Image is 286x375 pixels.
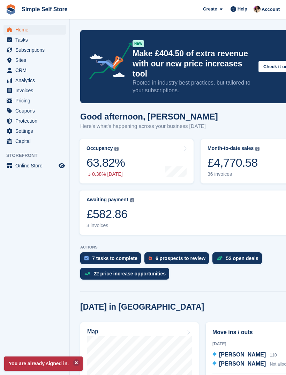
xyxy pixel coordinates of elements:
[6,152,69,159] span: Storefront
[3,126,66,136] a: menu
[92,255,137,261] div: 7 tasks to complete
[144,252,212,268] a: 6 prospects to review
[238,6,247,13] span: Help
[80,122,218,130] p: Here's what's happening across your business [DATE]
[15,161,57,171] span: Online Store
[19,3,70,15] a: Simple Self Store
[15,116,57,126] span: Protection
[3,86,66,95] a: menu
[156,255,205,261] div: 6 prospects to review
[4,356,83,371] p: You are already signed in.
[84,256,89,260] img: task-75834270c22a3079a89374b754ae025e5fb1db73e45f91037f5363f120a921f8.svg
[217,256,223,261] img: deal-1b604bf984904fb50ccaf53a9ad4b4a5d6e5aea283cecdc64d6e3604feb123c2.svg
[86,156,125,170] div: 63.82%
[3,106,66,116] a: menu
[3,116,66,126] a: menu
[84,272,90,275] img: price_increase_opportunities-93ffe204e8149a01c8c9dc8f82e8f89637d9d84a8eef4429ea346261dce0b2c0.svg
[133,49,253,79] p: Make £404.50 of extra revenue with our new price increases tool
[3,136,66,146] a: menu
[133,40,144,47] div: NEW
[208,145,254,151] div: Month-to-date sales
[203,6,217,13] span: Create
[93,271,166,276] div: 22 price increase opportunities
[3,25,66,35] a: menu
[114,147,119,151] img: icon-info-grey-7440780725fd019a000dd9b08b2336e03edf1995a4989e88bcd33f0948082b44.svg
[15,75,57,85] span: Analytics
[15,65,57,75] span: CRM
[3,75,66,85] a: menu
[15,106,57,116] span: Coupons
[212,252,265,268] a: 52 open deals
[219,361,266,367] span: [PERSON_NAME]
[255,147,259,151] img: icon-info-grey-7440780725fd019a000dd9b08b2336e03edf1995a4989e88bcd33f0948082b44.svg
[15,35,57,45] span: Tasks
[226,255,258,261] div: 52 open deals
[254,6,261,13] img: Scott McCutcheon
[87,329,98,335] h2: Map
[80,252,144,268] a: 7 tasks to complete
[3,55,66,65] a: menu
[80,139,194,183] a: Occupancy 63.82% 0.38% [DATE]
[15,136,57,146] span: Capital
[130,198,134,202] img: icon-info-grey-7440780725fd019a000dd9b08b2336e03edf1995a4989e88bcd33f0948082b44.svg
[3,161,66,171] a: menu
[86,197,128,203] div: Awaiting payment
[3,45,66,55] a: menu
[86,223,134,229] div: 3 invoices
[262,6,280,13] span: Account
[58,161,66,170] a: Preview store
[212,351,277,360] a: [PERSON_NAME] 110
[15,96,57,106] span: Pricing
[86,171,125,177] div: 0.38% [DATE]
[6,4,16,15] img: stora-icon-8386f47178a22dfd0bd8f6a31ec36ba5ce8667c1dd55bd0f319d3a0aa187defe.svg
[86,145,113,151] div: Occupancy
[3,35,66,45] a: menu
[270,353,277,358] span: 110
[83,42,132,82] img: price-adjustments-announcement-icon-8257ccfd72463d97f412b2fc003d46551f7dbcb40ab6d574587a9cd5c0d94...
[15,86,57,95] span: Invoices
[15,45,57,55] span: Subscriptions
[80,112,218,121] h1: Good afternoon, [PERSON_NAME]
[219,352,266,358] span: [PERSON_NAME]
[80,268,173,283] a: 22 price increase opportunities
[133,79,253,94] p: Rooted in industry best practices, but tailored to your subscriptions.
[149,256,152,260] img: prospect-51fa495bee0391a8d652442698ab0144808aea92771e9ea1ae160a38d050c398.svg
[15,55,57,65] span: Sites
[3,96,66,106] a: menu
[86,207,134,221] div: £582.86
[3,65,66,75] a: menu
[80,302,204,312] h2: [DATE] in [GEOGRAPHIC_DATA]
[15,126,57,136] span: Settings
[15,25,57,35] span: Home
[208,171,259,177] div: 36 invoices
[208,156,259,170] div: £4,770.58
